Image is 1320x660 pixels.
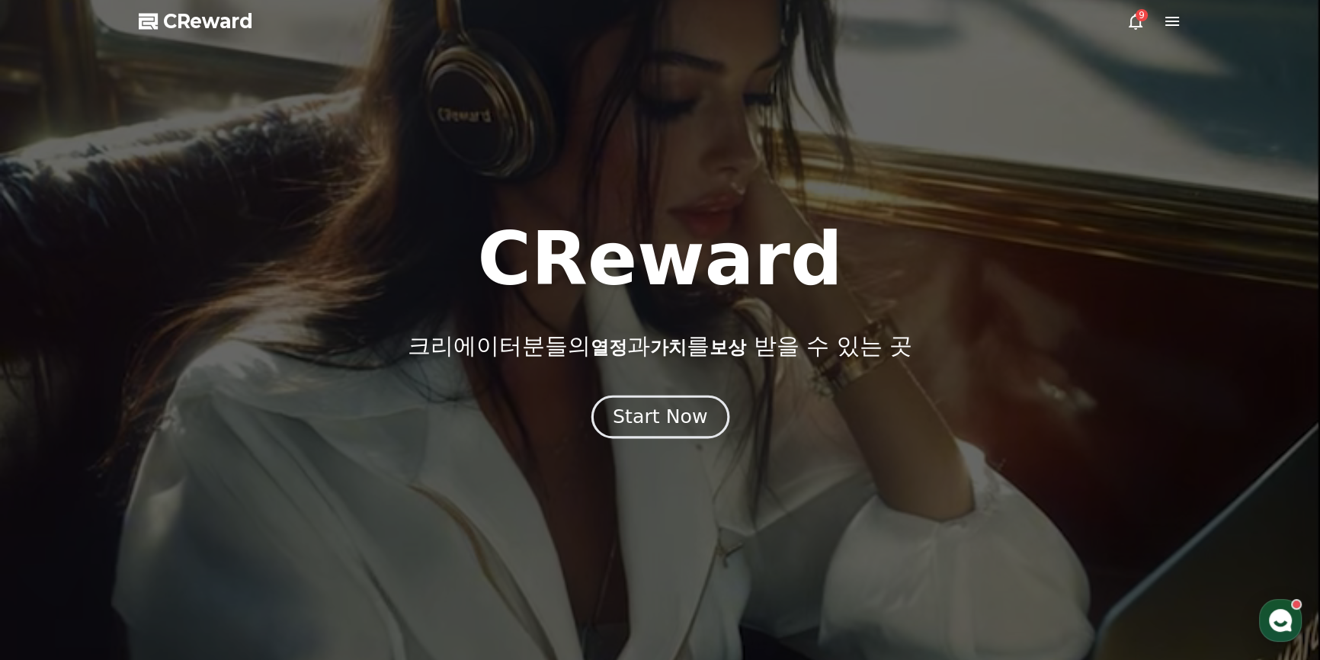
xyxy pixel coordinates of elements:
span: 열정 [591,337,627,358]
span: Home [39,506,66,518]
span: Messages [127,507,171,519]
span: CReward [163,9,253,34]
a: Messages [101,483,197,521]
a: CReward [139,9,253,34]
a: Home [5,483,101,521]
span: 가치 [650,337,687,358]
a: 9 [1126,12,1145,30]
p: 크리에이터분들의 과 를 받을 수 있는 곳 [408,332,912,360]
h1: CReward [477,223,842,296]
button: Start Now [591,396,729,439]
a: Settings [197,483,293,521]
div: Start Now [613,404,707,430]
a: Start Now [594,412,726,426]
span: 보상 [710,337,746,358]
div: 9 [1136,9,1148,21]
span: Settings [226,506,263,518]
